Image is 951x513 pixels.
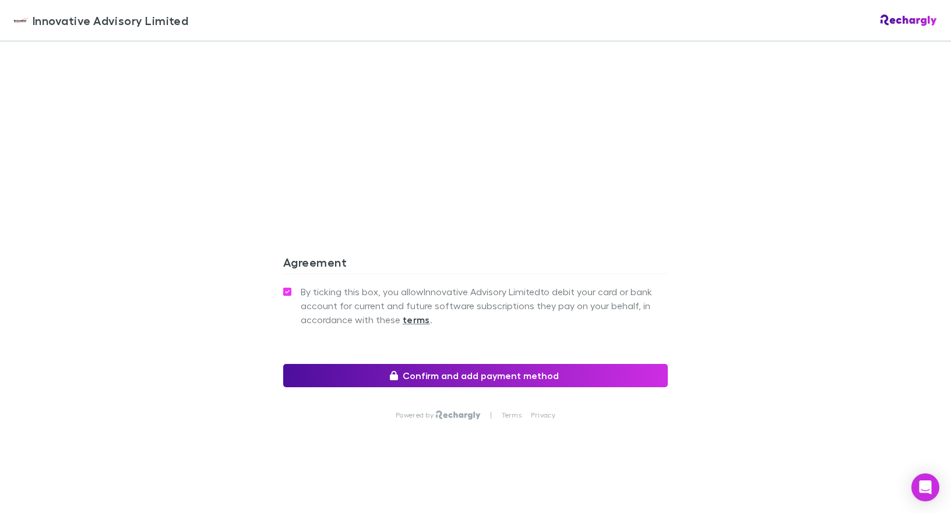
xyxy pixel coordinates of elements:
img: Rechargly Logo [880,15,937,26]
img: Rechargly Logo [436,411,481,420]
button: Confirm and add payment method [283,364,668,387]
strong: terms [403,314,430,326]
img: Innovative Advisory Limited's Logo [14,13,28,27]
span: By ticking this box, you allow Innovative Advisory Limited to debit your card or bank account for... [301,285,668,327]
a: Privacy [531,411,555,420]
h3: Agreement [283,255,668,274]
div: Open Intercom Messenger [911,473,939,501]
span: Innovative Advisory Limited [33,12,188,29]
p: | [490,411,492,420]
a: Terms [502,411,522,420]
p: Powered by [396,411,436,420]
